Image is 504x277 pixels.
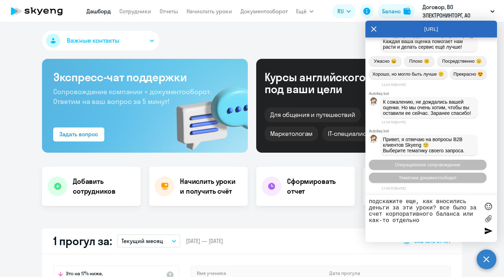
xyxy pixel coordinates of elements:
[337,7,344,15] span: RU
[166,74,248,153] img: bg-img
[409,58,429,64] span: Плохо ☹️
[369,56,401,66] button: Ужасно 😖
[442,58,481,64] span: Посредственно 😑
[186,237,223,245] span: [DATE] — [DATE]
[42,31,160,50] button: Важные контакты
[437,56,486,66] button: Посредственно 😑
[119,8,151,15] a: Сотрудники
[381,83,406,86] time: 11:04:55[DATE]
[73,176,135,196] h4: Добавить сотрудников
[369,129,497,133] div: Autofaq bot
[383,137,465,153] span: Привет, я отвечаю на вопросы B2B клиентов Skyeng 🙂 Выберите тематику своего запроса.
[59,130,98,138] div: Задать вопрос
[240,8,288,15] a: Документооборот
[322,126,383,141] div: IT-специалистам
[86,8,111,15] a: Дашборд
[287,176,349,196] h4: Сформировать отчет
[454,71,483,77] span: Прекрасно 😍
[53,87,211,106] span: Сопровождение компании + документооборот. Ответим на ваш вопрос за 5 минут!
[296,7,307,15] span: Ещё
[374,58,396,64] span: Ужасно 😖
[369,69,447,79] button: Хорошо, но могло быть лучше 🙂
[383,99,471,116] span: К сожалению, не дождались вашей оценки. Но мы очень хотим, чтобы вы оставили ее сейчас. Заранее с...
[369,199,479,238] textarea: подскажите еще, как вносились деньги за эти уроки? все было за счет корпоративного баланса или ка...
[381,120,406,124] time: 11:34:55[DATE]
[369,91,497,96] div: Autofaq bot
[180,176,241,196] h4: Начислить уроки и получить счёт
[53,127,104,141] button: Задать вопрос
[404,8,411,15] img: balance
[395,162,461,167] span: Операционное сопровождение
[450,69,486,79] button: Прекрасно 😍
[187,8,232,15] a: Начислить уроки
[399,175,457,180] span: Тематики документооборот
[117,234,180,248] button: Текущий месяц
[419,3,498,20] button: Договор, ВО ЭЛЕКТРОНИНТОРГ, АО
[121,237,163,245] p: Текущий месяц
[53,234,112,248] h2: 1 прогул за:
[296,4,314,18] button: Ещё
[265,126,318,141] div: Маркетологам
[369,160,486,170] button: Операционное сопровождение
[404,56,434,66] button: Плохо ☹️
[422,3,488,20] p: Договор, ВО ЭЛЕКТРОНИНТОРГ, АО
[265,71,384,95] div: Курсы английского под ваши цели
[332,4,356,18] button: RU
[369,173,486,183] button: Тематики документооборот
[369,97,378,108] img: bot avatar
[378,4,415,18] button: Балансbalance
[160,8,178,15] a: Отчеты
[381,186,406,190] time: 17:00:57[DATE]
[382,7,401,15] div: Баланс
[483,213,493,224] label: Лимит 10 файлов
[365,108,448,122] div: Бизнес и командировки
[67,36,119,45] span: Важные контакты
[53,70,237,84] h3: Экспресс-чат поддержки
[265,108,361,122] div: Для общения и путешествий
[369,135,378,145] img: bot avatar
[372,71,444,77] span: Хорошо, но могло быть лучше 🙂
